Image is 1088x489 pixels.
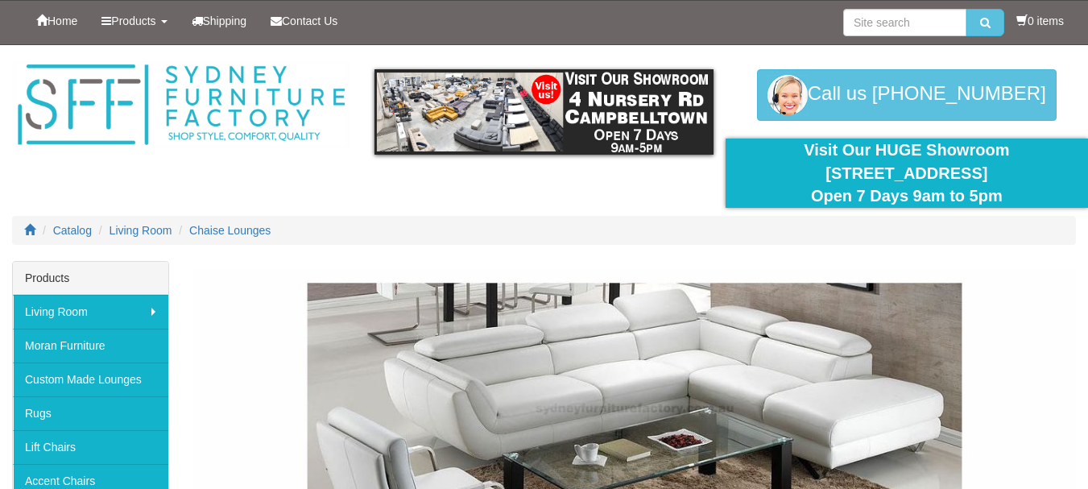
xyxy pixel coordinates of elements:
[189,224,271,237] a: Chaise Lounges
[13,430,168,464] a: Lift Chairs
[203,15,247,27] span: Shipping
[374,69,713,155] img: showroom.gif
[180,1,259,41] a: Shipping
[1016,13,1064,29] li: 0 items
[110,224,172,237] a: Living Room
[843,9,966,36] input: Site search
[13,262,168,295] div: Products
[12,61,350,149] img: Sydney Furniture Factory
[282,15,337,27] span: Contact Us
[259,1,350,41] a: Contact Us
[89,1,179,41] a: Products
[53,224,92,237] a: Catalog
[111,15,155,27] span: Products
[13,329,168,363] a: Moran Furniture
[738,139,1076,208] div: Visit Our HUGE Showroom [STREET_ADDRESS] Open 7 Days 9am to 5pm
[24,1,89,41] a: Home
[48,15,77,27] span: Home
[13,363,168,396] a: Custom Made Lounges
[13,396,168,430] a: Rugs
[13,295,168,329] a: Living Room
